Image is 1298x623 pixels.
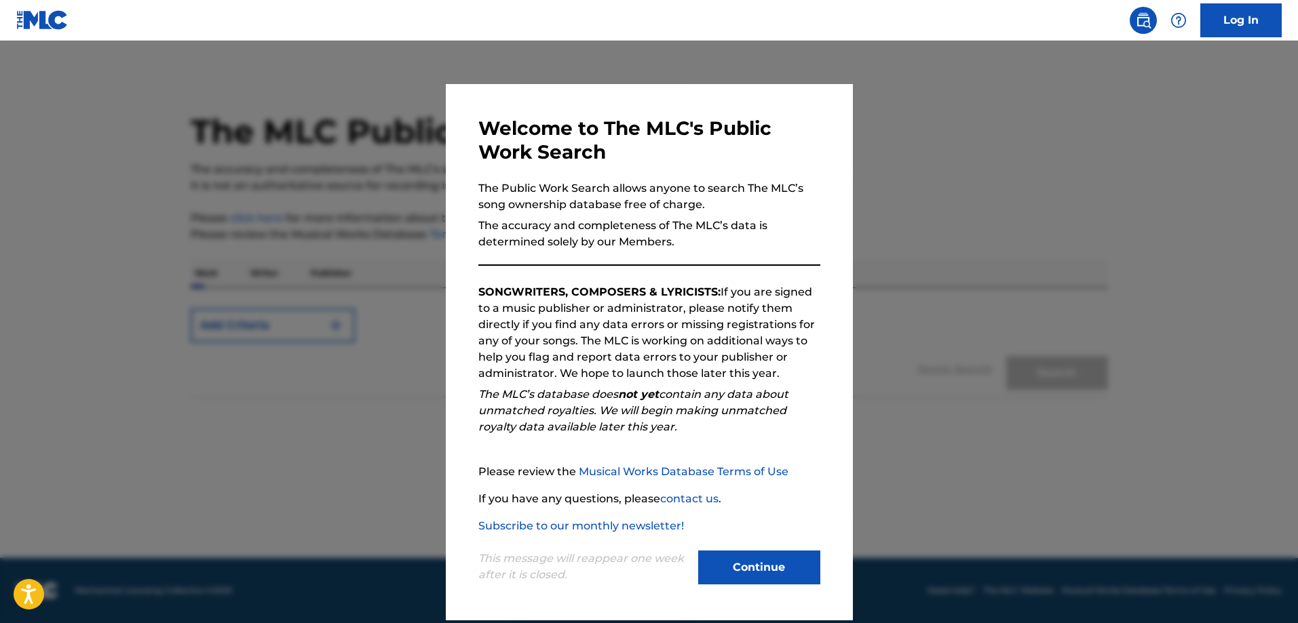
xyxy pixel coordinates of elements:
[579,465,788,478] a: Musical Works Database Terms of Use
[478,284,820,382] p: If you are signed to a music publisher or administrator, please notify them directly if you find ...
[1135,12,1151,28] img: search
[478,464,820,480] p: Please review the
[478,519,684,532] a: Subscribe to our monthly newsletter!
[1200,3,1282,37] a: Log In
[478,117,820,164] h3: Welcome to The MLC's Public Work Search
[478,180,820,213] p: The Public Work Search allows anyone to search The MLC’s song ownership database free of charge.
[1130,7,1157,34] a: Public Search
[1165,7,1192,34] div: Help
[698,550,820,584] button: Continue
[478,285,721,298] strong: SONGWRITERS, COMPOSERS & LYRICISTS:
[16,10,69,30] img: MLC Logo
[478,218,820,250] p: The accuracy and completeness of The MLC’s data is determined solely by our Members.
[660,492,719,505] a: contact us
[478,491,820,507] p: If you have any questions, please .
[618,388,659,401] strong: not yet
[478,550,690,583] p: This message will reappear one week after it is closed.
[478,388,788,433] em: The MLC’s database does contain any data about unmatched royalties. We will begin making unmatche...
[1170,12,1187,28] img: help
